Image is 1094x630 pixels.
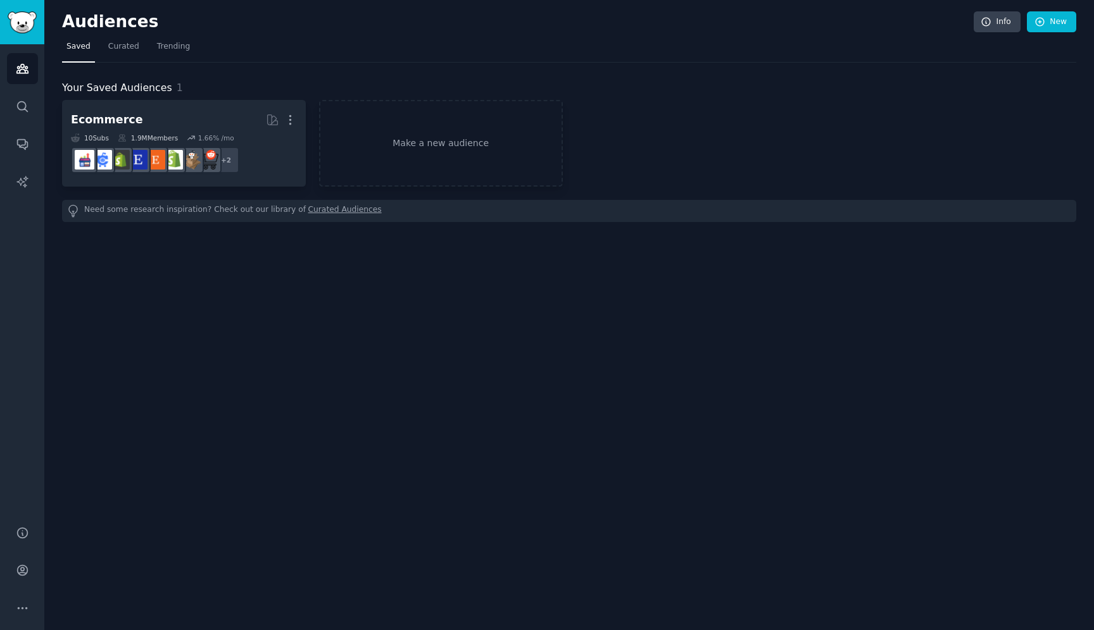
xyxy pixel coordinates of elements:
[1027,11,1076,33] a: New
[181,150,201,170] img: dropship
[163,150,183,170] img: shopify
[213,147,239,173] div: + 2
[108,41,139,52] span: Curated
[71,133,109,142] div: 10 Sub s
[71,112,143,128] div: Ecommerce
[974,11,1021,33] a: Info
[157,41,190,52] span: Trending
[177,82,183,94] span: 1
[153,37,194,63] a: Trending
[62,100,306,187] a: Ecommerce10Subs1.9MMembers1.66% /mo+2ecommercedropshipshopifyEtsyEtsySellersreviewmyshopifyecomme...
[199,150,218,170] img: ecommerce
[62,37,95,63] a: Saved
[104,37,144,63] a: Curated
[146,150,165,170] img: Etsy
[308,204,382,218] a: Curated Audiences
[66,41,91,52] span: Saved
[319,100,563,187] a: Make a new audience
[75,150,94,170] img: ecommerce_growth
[62,12,974,32] h2: Audiences
[110,150,130,170] img: reviewmyshopify
[8,11,37,34] img: GummySearch logo
[198,133,234,142] div: 1.66 % /mo
[128,150,148,170] img: EtsySellers
[92,150,112,170] img: ecommercemarketing
[62,80,172,96] span: Your Saved Audiences
[118,133,178,142] div: 1.9M Members
[62,200,1076,222] div: Need some research inspiration? Check out our library of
